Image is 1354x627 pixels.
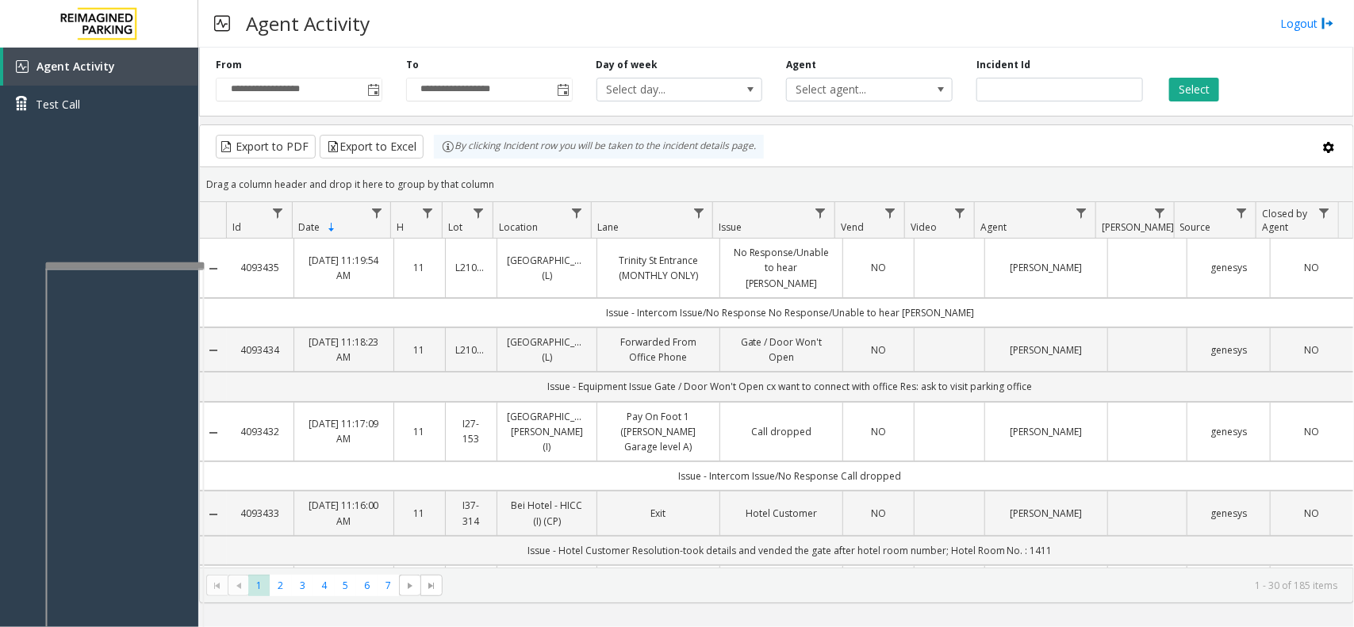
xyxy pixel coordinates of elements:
td: Issue - Hotel Customer Resolution-took details and vended the gate after hotel room number; Hotel... [227,536,1353,565]
a: 4093433 [236,506,284,521]
span: Sortable [325,221,338,234]
a: H Filter Menu [416,202,438,224]
td: Issue - Equipment Issue Gate / Door Won't Open cx want to connect with office Res: ask to visit p... [227,372,1353,401]
a: [DATE] 11:17:09 AM [304,416,384,446]
a: 11 [404,260,435,275]
td: Issue - Intercom Issue/No Response No Response/Unable to hear [PERSON_NAME] [227,298,1353,327]
a: [DATE] 11:18:23 AM [304,335,384,365]
a: 4093432 [236,424,284,439]
a: [DATE] 11:16:00 AM [304,498,384,528]
span: Vend [841,220,864,234]
span: Select agent... [787,78,919,101]
a: I27-153 [455,416,487,446]
a: Vend Filter Menu [880,202,901,224]
span: Agent Activity [36,59,115,74]
a: No Response/Unable to hear [PERSON_NAME] [730,245,833,291]
span: Go to the next page [399,575,420,597]
a: L21070800 [455,260,487,275]
span: Page 7 [378,575,399,596]
span: H [397,220,405,234]
a: Agent Activity [3,48,198,86]
a: [GEOGRAPHIC_DATA][PERSON_NAME] (I) [507,409,587,455]
span: Test Call [36,96,80,113]
div: Data table [200,202,1353,568]
span: NO [871,507,886,520]
a: 4093435 [236,260,284,275]
a: genesys [1197,424,1260,439]
label: Day of week [596,58,658,72]
a: NO [853,342,903,357]
a: [GEOGRAPHIC_DATA] (L) [507,253,587,283]
a: Location Filter Menu [566,202,588,224]
a: Id Filter Menu [267,202,289,224]
a: I37-314 [455,498,487,528]
span: Agent [980,220,1007,234]
a: [PERSON_NAME] [995,506,1098,521]
span: NO [1304,507,1319,520]
a: genesys [1197,260,1260,275]
a: L21092801 [455,342,487,357]
a: 11 [404,342,435,357]
div: By clicking Incident row you will be taken to the incident details page. [434,135,764,159]
span: NO [871,343,886,357]
a: NO [1280,424,1344,439]
img: 'icon' [16,60,29,73]
label: Agent [786,58,816,72]
span: Location [499,220,538,234]
span: Select day... [597,78,729,101]
button: Export to Excel [320,135,424,159]
span: Closed by Agent [1262,207,1307,234]
a: [GEOGRAPHIC_DATA] (L) [507,335,587,365]
a: 4093434 [236,342,284,357]
img: logout [1321,15,1334,32]
a: Gate / Door Won't Open [730,335,833,365]
span: NO [871,261,886,274]
img: pageIcon [214,4,230,43]
label: From [216,58,242,72]
a: [DATE] 11:19:54 AM [304,253,384,283]
span: Id [232,220,241,234]
a: Date Filter Menu [366,202,387,224]
span: Lane [597,220,619,234]
td: Issue - Intercom Issue/No Response Call dropped [227,461,1353,491]
a: genesys [1197,342,1260,357]
kendo-pager-info: 1 - 30 of 185 items [452,579,1337,592]
a: Forwarded From Office Phone [607,335,710,365]
a: Pay On Foot 1 ([PERSON_NAME] Garage level A) [607,409,710,455]
span: NO [1304,343,1319,357]
span: Page 4 [313,575,335,596]
span: [PERSON_NAME] [1102,220,1174,234]
a: NO [853,260,903,275]
span: Date [298,220,320,234]
a: Parker Filter Menu [1149,202,1171,224]
label: Incident Id [976,58,1030,72]
a: Lane Filter Menu [688,202,709,224]
span: Go to the last page [420,575,442,597]
span: Page 1 [248,575,270,596]
a: genesys [1197,506,1260,521]
a: Source Filter Menu [1231,202,1252,224]
div: Drag a column header and drop it here to group by that column [200,170,1353,198]
a: NO [1280,260,1344,275]
a: Logout [1280,15,1334,32]
img: infoIcon.svg [442,140,455,153]
a: [PERSON_NAME] [995,424,1098,439]
a: Trinity St Entrance (MONTHLY ONLY) [607,253,710,283]
span: Source [1180,220,1211,234]
span: Page 2 [270,575,291,596]
a: Lot Filter Menu [468,202,489,224]
a: Collapse Details [200,262,227,275]
h3: Agent Activity [238,4,378,43]
span: Video [911,220,937,234]
span: NO [1304,261,1319,274]
label: To [406,58,419,72]
span: Toggle popup [364,78,382,101]
a: NO [853,506,903,521]
span: NO [1304,425,1319,438]
span: Go to the next page [404,579,416,592]
a: NO [853,424,903,439]
span: NO [871,425,886,438]
a: NO [1280,506,1344,521]
a: Video Filter Menu [949,202,971,224]
a: NO [1280,342,1344,357]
